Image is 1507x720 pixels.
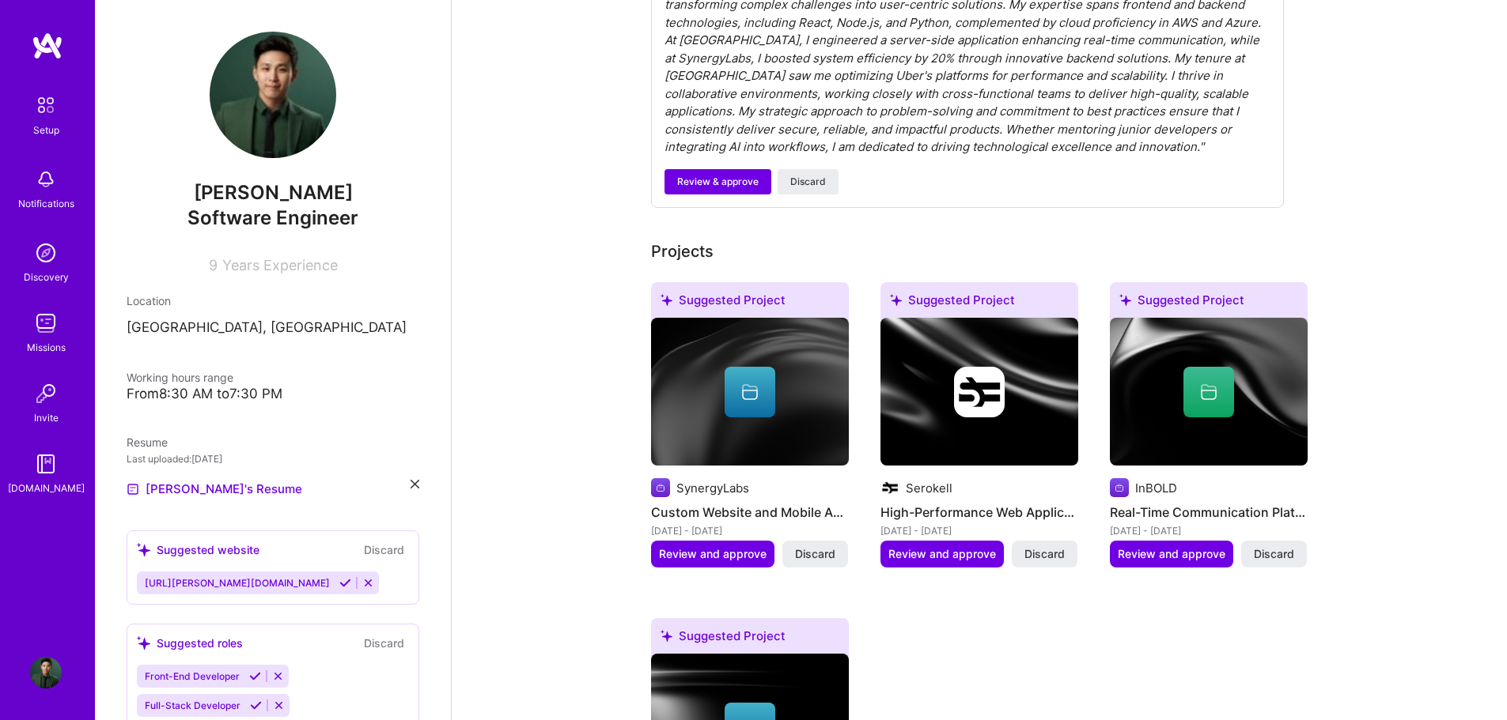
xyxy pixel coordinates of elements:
span: Working hours range [127,371,233,384]
div: Invite [34,409,59,426]
img: Company logo [1110,478,1129,497]
i: Accept [249,670,261,682]
div: From 8:30 AM to 7:30 PM [127,386,419,402]
div: Setup [33,122,59,138]
div: [DOMAIN_NAME] [8,480,85,496]
span: Front-End Developer [145,670,240,682]
button: Review & approve [665,169,771,194]
div: SynergyLabs [676,480,749,496]
button: Discard [782,541,848,567]
img: logo [32,32,63,60]
i: icon SuggestedTeams [137,636,150,650]
span: Discard [795,546,835,562]
a: [PERSON_NAME]'s Resume [127,480,302,499]
span: Review and approve [659,546,767,562]
div: Suggested Project [651,282,849,324]
div: Last uploaded: [DATE] [127,450,419,467]
button: Discard [1012,541,1077,567]
span: Discard [1024,546,1065,562]
button: Review and approve [1110,541,1233,567]
i: Accept [339,577,351,589]
img: Resume [127,483,139,496]
i: icon SuggestedTeams [890,294,902,306]
span: Review & approve [677,175,759,189]
h4: Real-Time Communication Platform Development [1110,502,1308,522]
div: Add projects you've worked on [651,239,714,263]
i: Reject [273,699,285,711]
i: Accept [250,699,262,711]
span: Full-Stack Developer [145,699,240,711]
img: Company logo [651,478,670,497]
span: Discard [1254,546,1294,562]
div: Suggested roles [137,635,243,651]
img: discovery [30,237,62,269]
div: [DATE] - [DATE] [880,522,1078,539]
img: Company logo [880,478,899,497]
div: Discovery [24,269,69,285]
i: icon SuggestedTeams [661,630,672,642]
a: User Avatar [26,657,66,688]
div: Suggested Project [880,282,1078,324]
button: Review and approve [880,541,1004,567]
div: [DATE] - [DATE] [1110,522,1308,539]
span: Discard [790,175,826,189]
div: Suggested Project [651,618,849,660]
div: Serokell [906,480,952,496]
i: icon SuggestedTeams [661,294,672,306]
span: Review and approve [1118,546,1225,562]
span: [PERSON_NAME] [127,181,419,205]
div: Suggested website [137,541,259,558]
span: 9 [209,257,218,273]
img: cover [1110,318,1308,466]
div: Notifications [18,195,74,212]
span: Resume [127,435,168,449]
i: Reject [362,577,374,589]
img: setup [29,89,62,122]
img: Company logo [954,367,1005,417]
button: Discard [778,169,839,194]
img: bell [30,164,62,195]
img: User Avatar [210,32,336,158]
p: [GEOGRAPHIC_DATA], [GEOGRAPHIC_DATA] [127,319,419,337]
span: Software Engineer [187,206,358,229]
div: Location [127,292,419,309]
img: guide book [30,448,62,480]
button: Discard [359,634,409,652]
img: Invite [30,378,62,409]
img: cover [651,318,849,466]
img: teamwork [30,307,62,339]
span: Review and approve [888,546,996,562]
div: InBOLD [1135,480,1177,496]
div: Missions [27,339,66,356]
span: [URL][PERSON_NAME][DOMAIN_NAME] [145,577,330,589]
span: Years Experience [222,257,338,273]
i: icon Close [411,480,419,488]
div: Projects [651,239,714,263]
button: Discard [359,541,409,559]
button: Review and approve [651,541,774,567]
img: User Avatar [30,657,62,688]
h4: High-Performance Web Application Development [880,502,1078,522]
button: Discard [1241,541,1307,567]
img: cover [880,318,1078,466]
h4: Custom Website and Mobile App Solutions [651,502,849,522]
i: Reject [272,670,284,682]
i: icon SuggestedTeams [137,543,150,556]
div: Suggested Project [1110,282,1308,324]
i: icon SuggestedTeams [1119,294,1131,306]
div: [DATE] - [DATE] [651,522,849,539]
